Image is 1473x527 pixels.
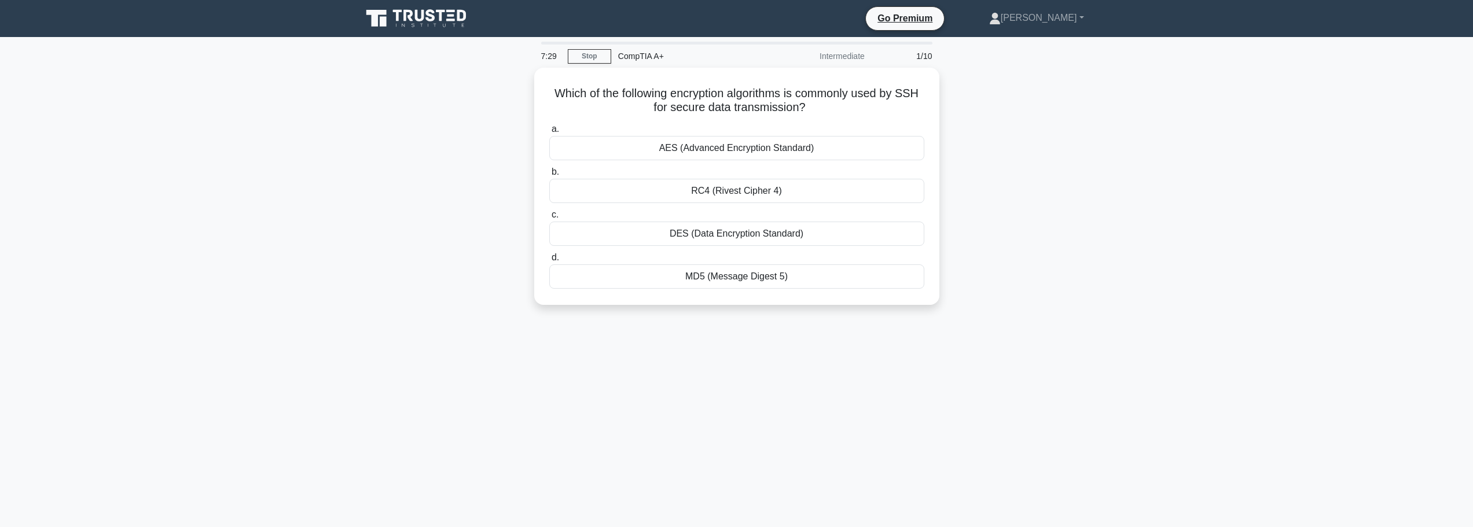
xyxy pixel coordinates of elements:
[611,45,770,68] div: CompTIA A+
[770,45,872,68] div: Intermediate
[568,49,611,64] a: Stop
[552,209,559,219] span: c.
[872,45,939,68] div: 1/10
[549,179,924,203] div: RC4 (Rivest Cipher 4)
[548,86,925,115] h5: Which of the following encryption algorithms is commonly used by SSH for secure data transmission?
[549,222,924,246] div: DES (Data Encryption Standard)
[870,11,939,25] a: Go Premium
[552,252,559,262] span: d.
[534,45,568,68] div: 7:29
[552,167,559,176] span: b.
[549,264,924,289] div: MD5 (Message Digest 5)
[961,6,1112,30] a: [PERSON_NAME]
[549,136,924,160] div: AES (Advanced Encryption Standard)
[552,124,559,134] span: a.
